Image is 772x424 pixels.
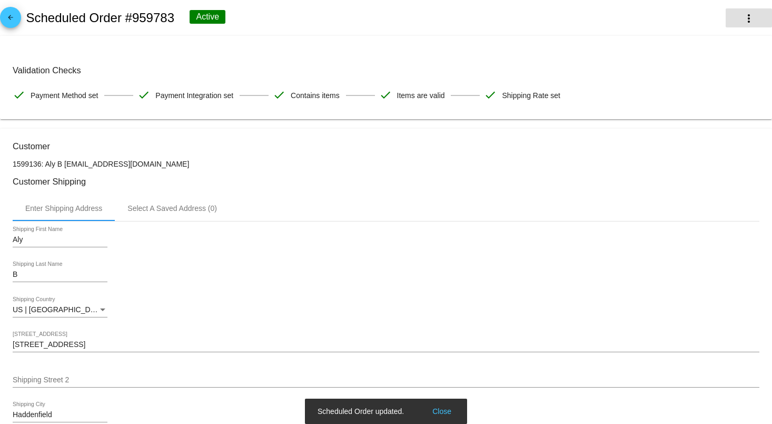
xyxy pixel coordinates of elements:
input: Shipping City [13,411,107,419]
span: Items are valid [397,84,445,107]
input: Shipping First Name [13,236,107,244]
button: Close [429,406,454,417]
h3: Customer [13,141,759,151]
span: US | [GEOGRAPHIC_DATA] [13,305,106,314]
mat-icon: arrow_back [4,14,17,26]
simple-snack-bar: Scheduled Order updated. [318,406,454,417]
mat-icon: check [137,89,150,101]
div: Enter Shipping Address [25,204,102,213]
mat-icon: check [379,89,392,101]
div: Select A Saved Address (0) [127,204,217,213]
span: Payment Method set [31,84,98,107]
input: Shipping Last Name [13,271,107,279]
span: Shipping Rate set [502,84,560,107]
mat-select: Shipping Country [13,306,107,314]
span: Contains items [291,84,340,107]
div: Active [190,10,225,24]
mat-icon: more_vert [743,12,755,25]
input: Shipping Street 1 [13,341,759,349]
mat-icon: check [273,89,285,101]
span: Payment Integration set [155,84,233,107]
mat-icon: check [484,89,497,101]
input: Shipping Street 2 [13,376,759,384]
h3: Customer Shipping [13,177,759,187]
h3: Validation Checks [13,65,759,75]
p: 1599136: Aly B [EMAIL_ADDRESS][DOMAIN_NAME] [13,160,759,168]
h2: Scheduled Order #959783 [26,11,174,25]
mat-icon: check [13,89,25,101]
